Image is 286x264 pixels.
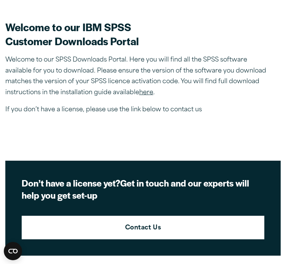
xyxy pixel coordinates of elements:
h2: Welcome to our IBM SPSS Customer Downloads Portal [5,20,272,48]
strong: Don’t have a license yet? [22,177,120,189]
a: Contact Us [22,216,264,239]
a: here [139,90,153,96]
button: Open CMP widget [4,242,22,260]
strong: Contact Us [125,223,161,233]
p: Welcome to our SPSS Downloads Portal. Here you will find all the SPSS software available for you ... [5,55,272,98]
h2: Get in touch and our experts will help you get set-up [22,177,264,201]
p: If you don’t have a license, please use the link below to contact us [5,104,272,115]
